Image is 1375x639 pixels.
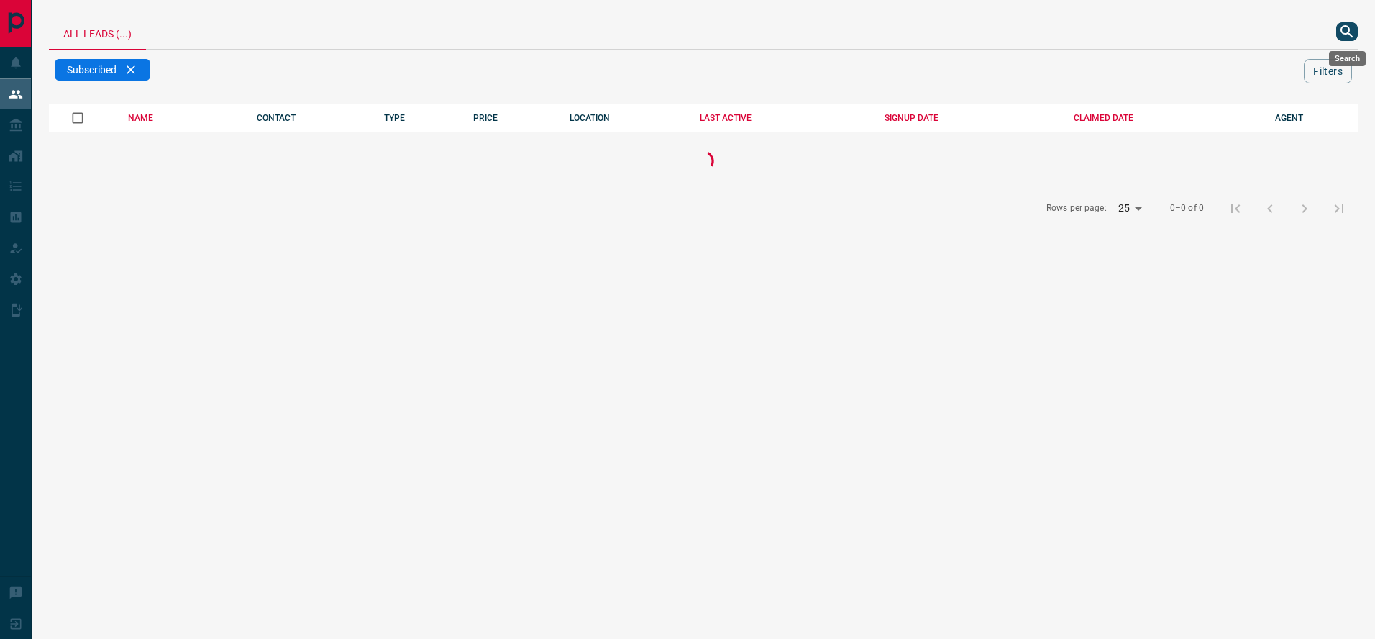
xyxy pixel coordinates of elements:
div: 25 [1113,198,1147,219]
div: SIGNUP DATE [885,113,1052,123]
div: Search [1329,51,1366,66]
p: 0–0 of 0 [1170,202,1204,214]
div: NAME [128,113,235,123]
div: Loading [631,147,775,176]
div: LOCATION [570,113,678,123]
span: Subscribed [67,64,117,76]
div: Subscribed [55,59,150,81]
div: LAST ACTIVE [700,113,863,123]
div: All Leads (...) [49,14,146,50]
div: TYPE [384,113,452,123]
button: Filters [1304,59,1352,83]
div: CLAIMED DATE [1074,113,1253,123]
div: CONTACT [257,113,362,123]
div: PRICE [473,113,549,123]
button: search button [1336,22,1358,41]
p: Rows per page: [1046,202,1107,214]
div: AGENT [1275,113,1358,123]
